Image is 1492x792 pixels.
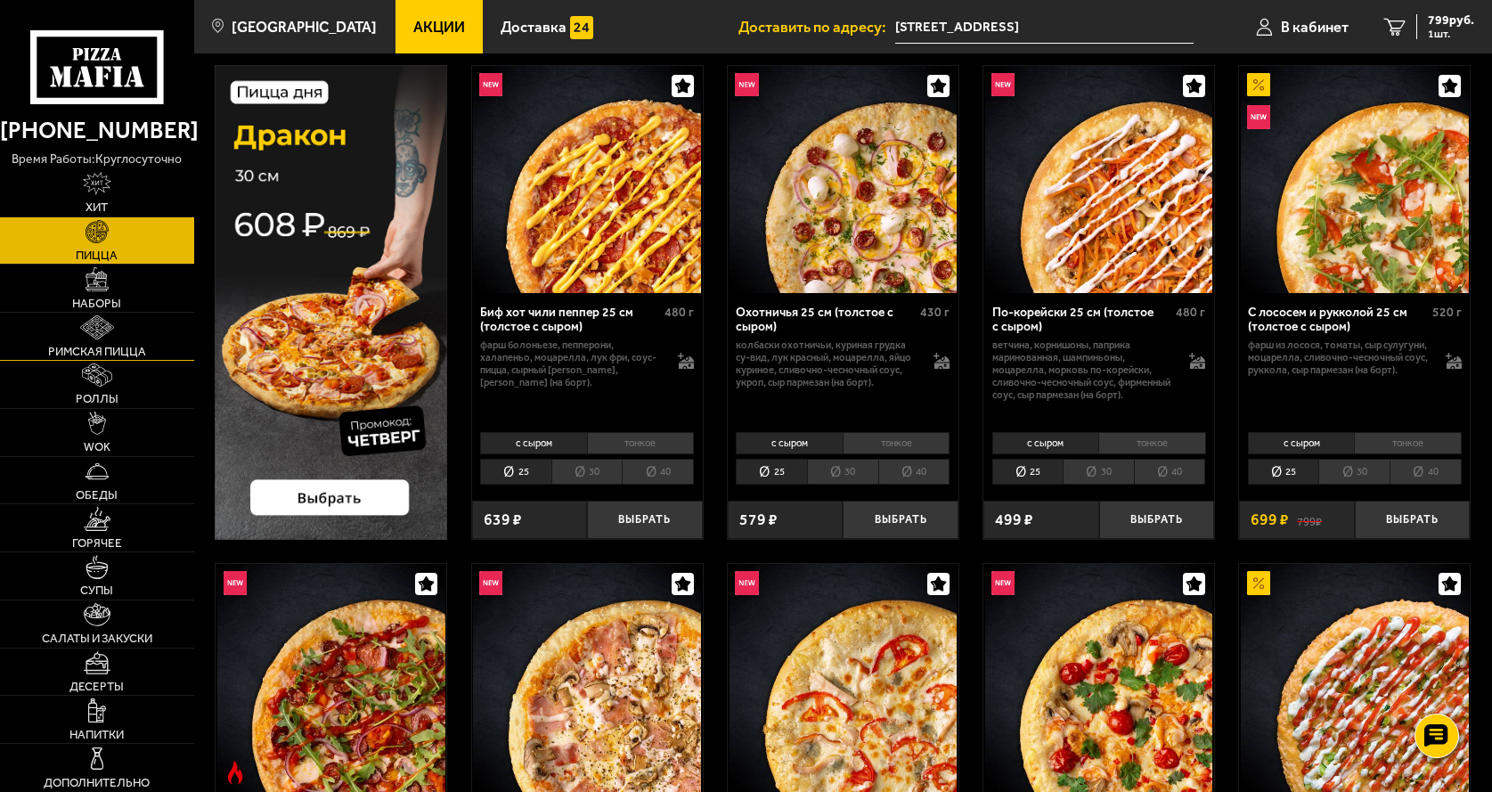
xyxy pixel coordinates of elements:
img: Новинка [735,571,758,594]
span: 480 г [664,305,694,320]
span: Хит [86,201,108,213]
img: 15daf4d41897b9f0e9f617042186c801.svg [570,16,593,39]
li: с сыром [1248,432,1354,454]
img: Акционный [1247,73,1270,96]
span: 799 руб. [1428,14,1474,27]
li: 40 [622,459,694,485]
li: тонкое [1354,432,1461,454]
a: АкционныйНовинкаС лососем и рукколой 25 см (толстое с сыром) [1239,66,1470,294]
span: Роллы [76,393,118,404]
span: В кабинет [1281,20,1349,35]
a: НовинкаОстрое блюдоГорыныч 25 см (толстое с сыром) [216,564,446,792]
li: 40 [1390,459,1462,485]
span: 430 г [920,305,950,320]
input: Ваш адрес доставки [895,11,1194,44]
p: фарш болоньезе, пепперони, халапеньо, моцарелла, лук фри, соус-пицца, сырный [PERSON_NAME], [PERS... [480,339,662,389]
span: Доставка [501,20,567,35]
li: 30 [1318,459,1390,485]
img: По-корейски 25 см (толстое с сыром) [985,66,1213,294]
span: 520 г [1432,305,1462,320]
img: Новинка [479,571,502,594]
img: Аль-Шам 25 см (толстое с сыром) [1241,564,1469,792]
a: НовинкаТом ям с креветками 25 см (толстое с сыром) [983,564,1214,792]
img: Том ям с креветками 25 см (толстое с сыром) [985,564,1213,792]
li: 30 [807,459,878,485]
span: Наборы [72,298,121,309]
li: тонкое [587,432,694,454]
span: [GEOGRAPHIC_DATA] [232,20,377,35]
button: Выбрать [843,501,958,539]
a: АкционныйАль-Шам 25 см (толстое с сыром) [1239,564,1470,792]
span: 499 ₽ [995,512,1033,527]
span: 579 ₽ [739,512,778,527]
img: Новинка [1247,105,1270,128]
span: 699 ₽ [1251,512,1289,527]
img: Новинка [224,571,247,594]
li: с сыром [992,432,1098,454]
span: WOK [84,441,110,453]
img: С лососем и рукколой 25 см (толстое с сыром) [1241,66,1469,294]
span: проспект Металлистов, 19/30 [895,11,1194,44]
p: колбаски охотничьи, куриная грудка су-вид, лук красный, моцарелла, яйцо куриное, сливочно-чесночн... [736,339,917,389]
li: 25 [1248,459,1319,485]
li: 30 [551,459,623,485]
span: Пицца [76,249,118,261]
img: Сырная с цыплёнком 25 см (толстое с сыром) [730,564,958,792]
span: Акции [413,20,465,35]
img: Мясная с грибами 25 см (толстое с сыром) [473,564,701,792]
p: ветчина, корнишоны, паприка маринованная, шампиньоны, моцарелла, морковь по-корейски, сливочно-че... [992,339,1174,402]
span: Супы [80,584,113,596]
img: Охотничья 25 см (толстое с сыром) [730,66,958,294]
span: Десерты [69,681,124,692]
span: Обеды [76,489,118,501]
a: НовинкаБиф хот чили пеппер 25 см (толстое с сыром) [472,66,703,294]
a: НовинкаМясная с грибами 25 см (толстое с сыром) [472,564,703,792]
span: 480 г [1176,305,1205,320]
div: Охотничья 25 см (толстое с сыром) [736,306,916,335]
li: с сыром [480,432,586,454]
img: Новинка [479,73,502,96]
button: Выбрать [1355,501,1471,539]
span: Дополнительно [44,777,150,788]
img: Новинка [991,73,1015,96]
img: Акционный [1247,571,1270,594]
div: С лососем и рукколой 25 см (толстое с сыром) [1248,306,1428,335]
li: тонкое [1098,432,1205,454]
li: тонкое [843,432,950,454]
a: НовинкаОхотничья 25 см (толстое с сыром) [728,66,958,294]
a: НовинкаСырная с цыплёнком 25 см (толстое с сыром) [728,564,958,792]
li: 25 [992,459,1064,485]
img: Биф хот чили пеппер 25 см (толстое с сыром) [473,66,701,294]
img: Горыныч 25 см (толстое с сыром) [217,564,445,792]
span: Доставить по адресу: [738,20,895,35]
span: Горячее [72,537,122,549]
img: Острое блюдо [224,761,247,784]
li: 40 [878,459,950,485]
li: 40 [1134,459,1206,485]
li: 25 [736,459,807,485]
button: Выбрать [587,501,703,539]
a: НовинкаПо-корейски 25 см (толстое с сыром) [983,66,1214,294]
li: с сыром [736,432,842,454]
s: 799 ₽ [1297,512,1322,527]
button: Выбрать [1099,501,1215,539]
img: Новинка [735,73,758,96]
li: 25 [480,459,551,485]
p: фарш из лосося, томаты, сыр сулугуни, моцарелла, сливочно-чесночный соус, руккола, сыр пармезан (... [1248,339,1430,377]
span: Римская пицца [48,346,146,357]
span: Салаты и закуски [42,633,152,644]
span: 639 ₽ [484,512,522,527]
img: Новинка [991,571,1015,594]
div: По-корейски 25 см (толстое с сыром) [992,306,1172,335]
span: 1 шт. [1428,29,1474,39]
div: Биф хот чили пеппер 25 см (толстое с сыром) [480,306,660,335]
li: 30 [1063,459,1134,485]
span: Напитки [69,729,124,740]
